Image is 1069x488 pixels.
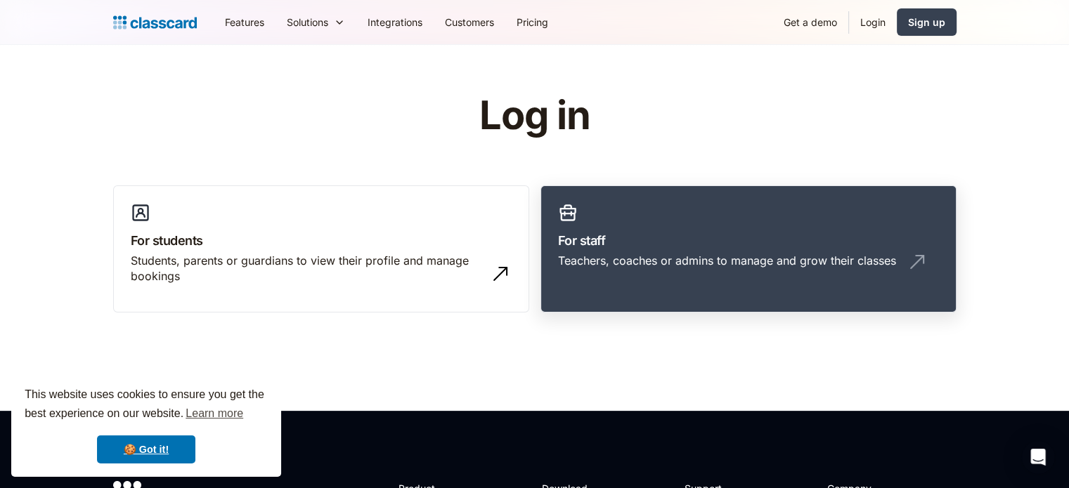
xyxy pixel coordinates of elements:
div: Solutions [276,6,356,38]
div: Sign up [908,15,945,29]
a: Login [849,6,897,38]
div: Students, parents or guardians to view their profile and manage bookings [131,253,484,284]
div: cookieconsent [11,373,281,477]
a: learn more about cookies [183,403,245,424]
a: For staffTeachers, coaches or admins to manage and grow their classes [540,185,957,313]
a: Customers [434,6,505,38]
a: Features [214,6,276,38]
div: Open Intercom Messenger [1021,440,1055,474]
h3: For students [131,231,512,250]
a: Integrations [356,6,434,38]
h1: Log in [311,94,758,138]
a: Get a demo [772,6,848,38]
div: Teachers, coaches or admins to manage and grow their classes [558,253,896,268]
a: dismiss cookie message [97,435,195,463]
a: Pricing [505,6,559,38]
h3: For staff [558,231,939,250]
span: This website uses cookies to ensure you get the best experience on our website. [25,386,268,424]
div: Solutions [287,15,328,29]
a: Sign up [897,8,957,36]
a: Logo [113,13,197,32]
a: For studentsStudents, parents or guardians to view their profile and manage bookings [113,185,529,313]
